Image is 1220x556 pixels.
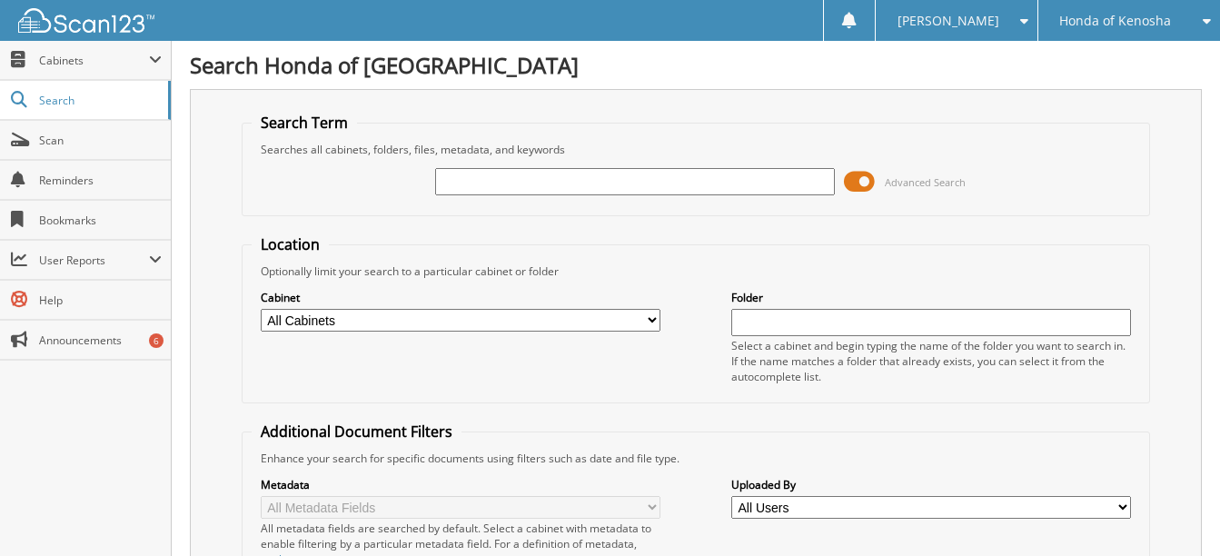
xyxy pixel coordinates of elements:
div: Optionally limit your search to a particular cabinet or folder [252,263,1141,279]
span: Bookmarks [39,213,162,228]
span: Honda of Kenosha [1059,15,1171,26]
span: Help [39,293,162,308]
legend: Location [252,234,329,254]
span: Advanced Search [885,175,966,189]
span: Reminders [39,173,162,188]
div: Searches all cabinets, folders, files, metadata, and keywords [252,142,1141,157]
span: Scan [39,133,162,148]
label: Cabinet [261,290,660,305]
span: [PERSON_NAME] [898,15,999,26]
span: Cabinets [39,53,149,68]
label: Uploaded By [731,477,1131,492]
label: Folder [731,290,1131,305]
span: User Reports [39,253,149,268]
label: Metadata [261,477,660,492]
div: Enhance your search for specific documents using filters such as date and file type. [252,451,1141,466]
img: scan123-logo-white.svg [18,8,154,33]
div: 6 [149,333,164,348]
span: Announcements [39,333,162,348]
h1: Search Honda of [GEOGRAPHIC_DATA] [190,50,1202,80]
legend: Additional Document Filters [252,422,461,442]
legend: Search Term [252,113,357,133]
iframe: Chat Widget [1129,469,1220,556]
span: Search [39,93,159,108]
div: Select a cabinet and begin typing the name of the folder you want to search in. If the name match... [731,338,1131,384]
